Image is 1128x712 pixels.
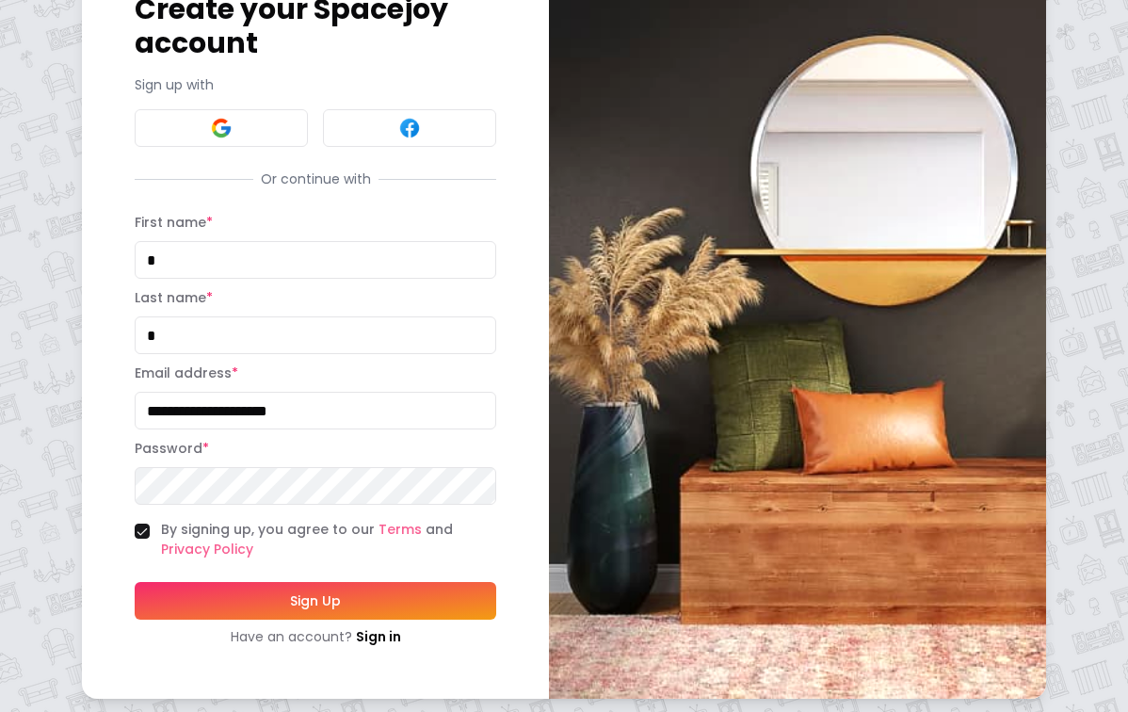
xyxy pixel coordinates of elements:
[135,288,213,307] label: Last name
[379,520,422,539] a: Terms
[135,75,496,94] p: Sign up with
[161,520,496,559] label: By signing up, you agree to our and
[135,364,238,382] label: Email address
[398,117,421,139] img: Facebook signin
[253,170,379,188] span: Or continue with
[356,627,401,646] a: Sign in
[135,439,209,458] label: Password
[135,213,213,232] label: First name
[135,627,496,646] div: Have an account?
[161,540,253,558] a: Privacy Policy
[210,117,233,139] img: Google signin
[135,582,496,620] button: Sign Up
